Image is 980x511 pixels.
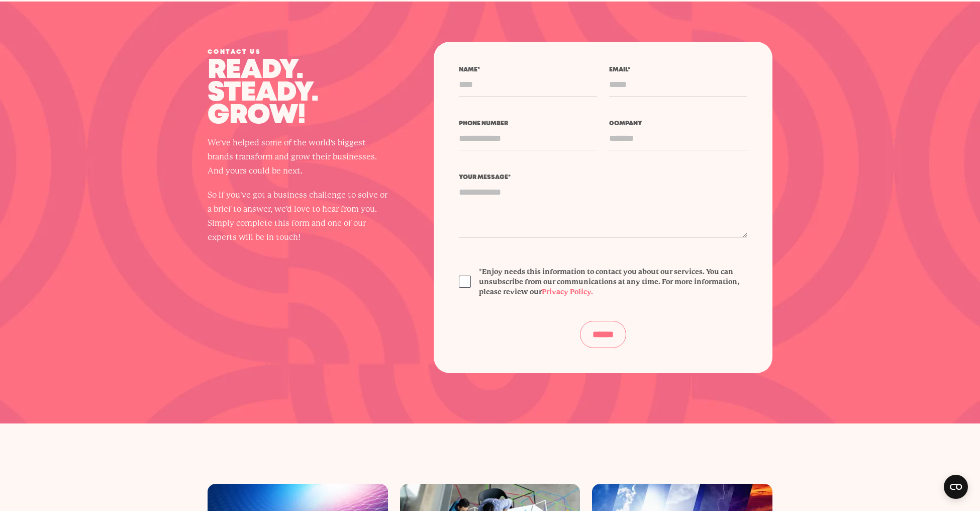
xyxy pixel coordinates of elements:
[609,67,747,73] label: Email
[208,136,388,178] p: We've helped some of the world's biggest brands transform and grow their businesses. And yours co...
[542,288,593,296] a: Privacy Policy.
[609,121,747,127] label: Company
[459,121,597,127] label: Phone number
[208,188,388,244] p: So if you've got a business challenge to solve or a brief to answer, we'd love to hear from you. ...
[479,267,747,297] span: *Enjoy needs this information to contact you about our services. You can unsubscribe from our com...
[208,59,388,127] p: Ready. Steady. Grow!
[459,67,597,73] label: Name
[459,175,747,181] label: Your message
[944,475,968,499] button: Open CMP widget
[208,49,388,55] div: Contact us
